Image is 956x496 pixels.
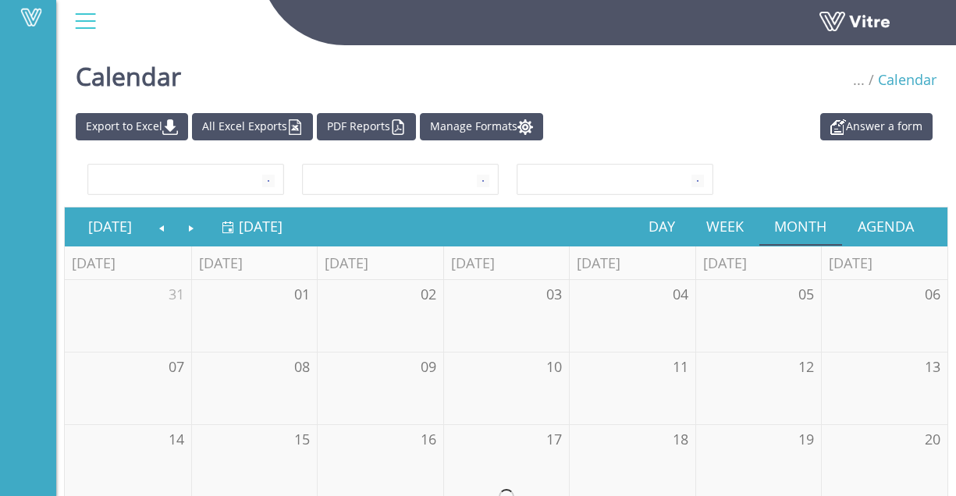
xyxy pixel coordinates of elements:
th: [DATE] [443,246,570,280]
img: cal_download.png [162,119,178,135]
span: ... [853,70,865,89]
th: [DATE] [317,246,443,280]
th: [DATE] [695,246,822,280]
a: Export to Excel [76,113,188,140]
a: [DATE] [222,208,283,244]
a: Month [759,208,843,244]
th: [DATE] [569,246,695,280]
a: PDF Reports [317,113,416,140]
h1: Calendar [76,39,181,105]
a: All Excel Exports [192,113,313,140]
th: [DATE] [821,246,947,280]
th: [DATE] [191,246,318,280]
img: cal_pdf.png [390,119,406,135]
a: Answer a form [820,113,933,140]
li: Calendar [865,70,936,90]
a: Day [633,208,691,244]
img: cal_settings.png [517,119,533,135]
img: appointment_white2.png [830,119,846,135]
span: select [684,165,712,193]
a: Previous [147,208,177,244]
span: select [254,165,283,193]
img: cal_excel.png [287,119,303,135]
th: [DATE] [65,246,191,280]
a: Week [691,208,759,244]
a: Manage Formats [420,113,543,140]
a: Next [176,208,206,244]
a: [DATE] [73,208,147,244]
span: select [469,165,497,193]
a: Agenda [842,208,929,244]
span: [DATE] [239,217,283,236]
